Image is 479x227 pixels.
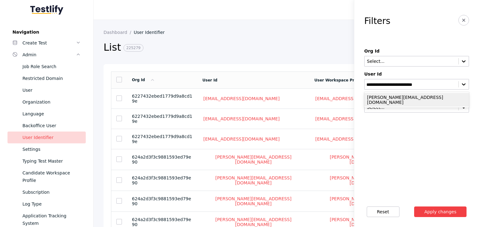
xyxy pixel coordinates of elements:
a: [EMAIL_ADDRESS][DOMAIN_NAME] [314,96,393,101]
div: Subscription [22,188,81,196]
span: 6227432ebed1779d9a8cd19e [132,114,192,124]
a: Settings [7,143,86,155]
div: Settings [22,146,81,153]
div: Application Tracking System [22,212,81,227]
a: User Workspace Profile Id [314,78,369,82]
a: [EMAIL_ADDRESS][DOMAIN_NAME] [202,136,281,142]
a: Restricted Domain [7,72,86,84]
img: Testlify - Backoffice [30,5,63,15]
div: Restricted Domain [22,75,81,82]
span: 6227432ebed1779d9a8cd19e [132,94,192,104]
span: 624a2d3f3c9881593ed79e90 [132,196,191,206]
span: 624a2d3f3c9881593ed79e90 [132,175,191,185]
span: 6227432ebed1779d9a8cd19e [132,134,192,144]
a: [PERSON_NAME][EMAIL_ADDRESS][DOMAIN_NAME] [202,175,304,186]
a: User Id [202,78,217,82]
a: [PERSON_NAME][EMAIL_ADDRESS][DOMAIN_NAME] [202,154,304,165]
a: Job Role Search [7,61,86,72]
a: Candidate Workspace Profile [7,167,86,186]
a: Org Id [132,78,155,82]
a: [EMAIL_ADDRESS][DOMAIN_NAME] [314,116,393,122]
div: Organization [22,98,81,106]
a: Dashboard [104,30,134,35]
a: [PERSON_NAME][EMAIL_ADDRESS][DOMAIN_NAME] [314,154,421,165]
div: [PERSON_NAME][EMAIL_ADDRESS][DOMAIN_NAME] [364,93,469,107]
a: [PERSON_NAME][EMAIL_ADDRESS][DOMAIN_NAME] [202,196,304,206]
div: Create Test [22,39,76,47]
button: Reset [367,206,399,217]
div: User [22,86,81,94]
div: Job Role Search [22,63,81,70]
div: User Identifier [22,134,81,141]
a: [EMAIL_ADDRESS][DOMAIN_NAME] [202,116,281,122]
a: User Identifier [7,132,86,143]
span: 624a2d3f3c9881593ed79e90 [132,155,191,164]
a: [PERSON_NAME][EMAIL_ADDRESS][DOMAIN_NAME] [314,175,421,186]
a: Subscription [7,186,86,198]
label: User Id [364,72,469,76]
span: 225279 [123,44,143,52]
a: User Identifier [134,30,170,35]
a: [PERSON_NAME][EMAIL_ADDRESS][DOMAIN_NAME] [314,196,421,206]
div: Admin [22,51,76,58]
div: Candidate Workspace Profile [22,169,81,184]
a: [EMAIL_ADDRESS][DOMAIN_NAME] [202,96,281,101]
a: Log Type [7,198,86,210]
div: Log Type [22,200,81,208]
div: Language [22,110,81,118]
span: 624a2d3f3c9881593ed79e90 [132,217,191,227]
h3: Filters [364,16,390,26]
a: Language [7,108,86,120]
h2: List [104,41,430,54]
a: Backoffice User [7,120,86,132]
a: Typing Test Master [7,155,86,167]
div: Backoffice User [22,122,81,129]
label: Navigation [7,30,86,35]
div: Typing Test Master [22,157,81,165]
button: Apply changes [414,206,467,217]
a: Organization [7,96,86,108]
a: [EMAIL_ADDRESS][DOMAIN_NAME] [314,136,393,142]
label: Org Id [364,49,469,53]
a: User [7,84,86,96]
